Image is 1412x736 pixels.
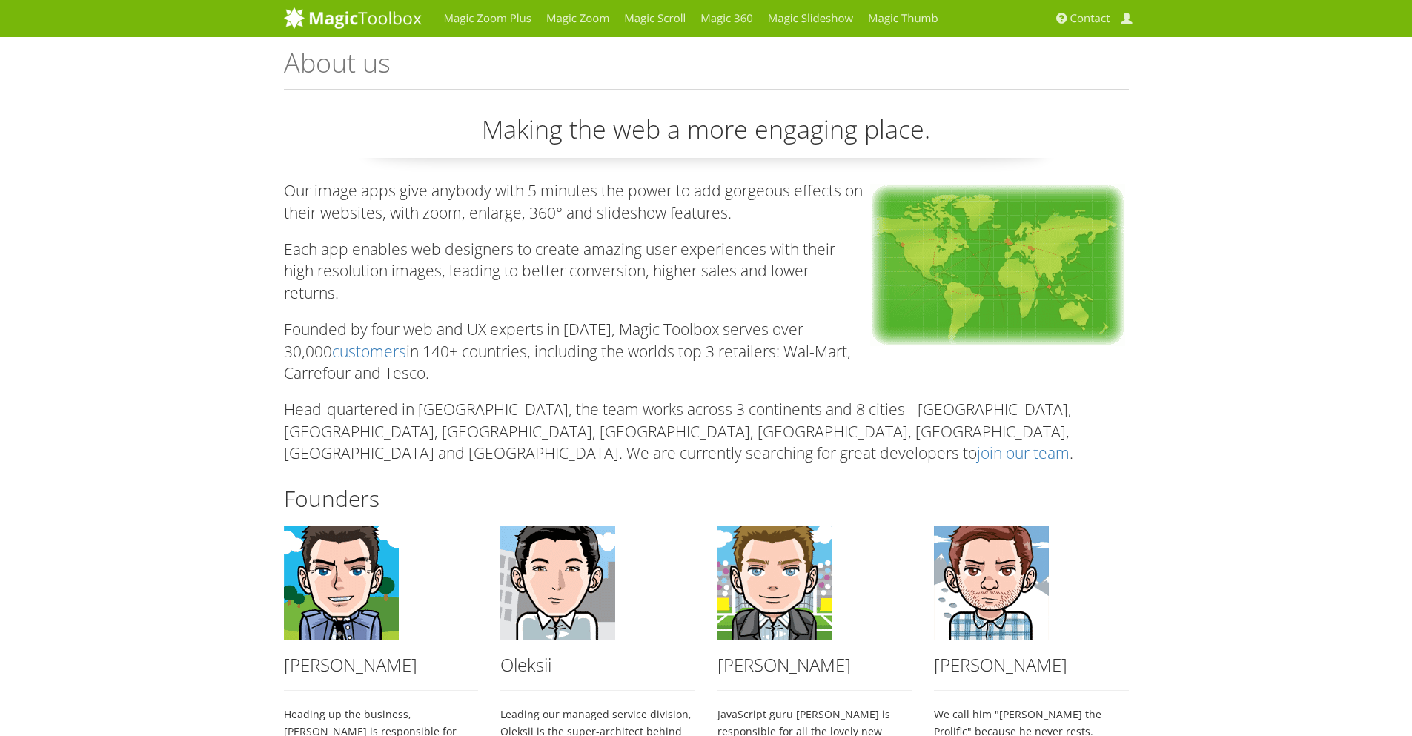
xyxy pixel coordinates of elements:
[284,399,1129,464] p: Head-quartered in [GEOGRAPHIC_DATA], the team works across 3 continents and 8 cities - [GEOGRAPHI...
[977,442,1070,463] a: join our team
[284,7,422,29] img: MagicToolbox.com - Image tools for your website
[866,180,1129,350] img: gorgeous effects for your website
[1070,11,1110,26] span: Contact
[332,341,406,362] a: customers
[500,655,695,674] h3: Oleksii
[717,655,912,674] h3: [PERSON_NAME]
[284,48,1129,90] h1: About us
[284,319,1129,384] p: Founded by four web and UX experts in [DATE], Magic Toolbox serves over 30,000 in 140+ countries,...
[284,486,1129,511] h2: Founders
[934,655,1129,674] h3: [PERSON_NAME]
[284,112,1129,159] p: Making the web a more engaging place.
[284,655,479,674] h3: [PERSON_NAME]
[284,180,1129,224] p: Our image apps give anybody with 5 minutes the power to add gorgeous effects on their websites, w...
[284,239,1129,304] p: Each app enables web designers to create amazing user experiences with their high resolution imag...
